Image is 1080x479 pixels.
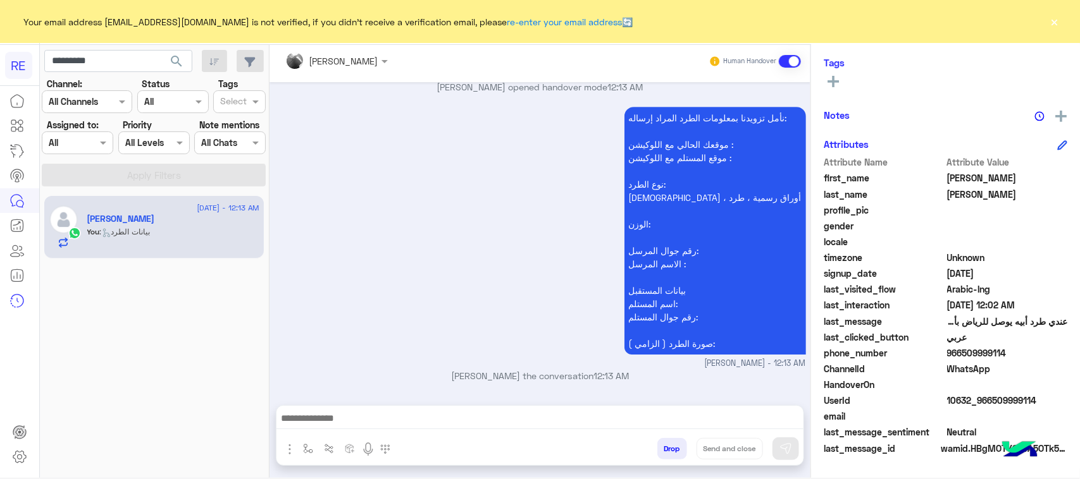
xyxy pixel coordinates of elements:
[275,80,806,94] p: [PERSON_NAME] opened handover mode
[824,251,945,264] span: timezone
[824,171,945,185] span: first_name
[197,202,259,214] span: [DATE] - 12:13 AM
[199,118,259,131] label: Note mentions
[380,444,390,454] img: make a call
[947,298,1068,312] span: 2025-09-17T21:02:30.401Z
[345,444,355,454] img: create order
[507,16,623,27] a: re-enter your email address
[824,109,850,121] h6: Notes
[947,235,1068,248] span: null
[824,346,945,360] span: phone_number
[608,82,643,92] span: 12:13 AM
[947,425,1068,439] span: 0
[947,188,1068,201] span: Alhamad
[824,267,945,280] span: signup_date
[1055,111,1067,122] img: add
[723,56,776,66] small: Human Handover
[824,378,945,391] span: HandoverOn
[282,442,297,457] img: send attachment
[324,444,334,454] img: Trigger scenario
[947,267,1068,280] span: 2025-09-17T21:00:04.216Z
[947,346,1068,360] span: 966509999114
[697,438,763,459] button: Send and close
[941,442,1067,455] span: wamid.HBgMOTY2NTA5OTk5MTE0FQIAEhgUM0FEQTU3RTFDOTVEQzU4OURFM0IA
[998,428,1042,473] img: hulul-logo.png
[275,369,806,382] p: [PERSON_NAME] the conversation
[87,227,100,236] span: You
[49,205,78,234] img: defaultAdmin.png
[24,15,633,28] span: Your email address [EMAIL_ADDRESS][DOMAIN_NAME] is not verified, if you didn't receive a verifica...
[947,362,1068,375] span: 2
[947,282,1068,296] span: Arabic-lng
[824,155,945,169] span: Attribute Name
[779,442,792,455] img: send message
[624,107,806,355] p: 18/9/2025, 12:13 AM
[303,444,313,454] img: select flow
[142,77,170,90] label: Status
[824,282,945,296] span: last_visited_flow
[824,409,945,423] span: email
[947,251,1068,264] span: Unknown
[169,54,184,69] span: search
[218,94,247,111] div: Select
[218,77,238,90] label: Tags
[947,315,1068,328] span: عندي طرد أبيه يوصل للرياض بأسرع وقت
[824,188,945,201] span: last_name
[340,438,361,459] button: create order
[123,118,152,131] label: Priority
[824,235,945,248] span: locale
[47,77,82,90] label: Channel:
[947,155,1068,169] span: Attribute Value
[161,50,192,77] button: search
[1034,111,1045,121] img: notes
[824,425,945,439] span: last_message_sentiment
[361,442,376,457] img: send voice note
[824,315,945,328] span: last_message
[824,138,869,150] h6: Attributes
[298,438,319,459] button: select flow
[47,118,99,131] label: Assigned to:
[947,330,1068,344] span: عربي
[100,227,151,236] span: : بيانات الطرد
[1048,15,1061,28] button: ×
[824,330,945,344] span: last_clicked_button
[947,409,1068,423] span: null
[657,438,687,459] button: Drop
[947,394,1068,407] span: 10632_966509999114
[319,438,340,459] button: Trigger scenario
[705,358,806,370] span: [PERSON_NAME] - 12:13 AM
[824,298,945,312] span: last_interaction
[824,362,945,375] span: ChannelId
[947,219,1068,233] span: null
[824,219,945,233] span: gender
[593,370,629,381] span: 12:13 AM
[5,52,32,79] div: RE
[947,171,1068,185] span: Abdualrahman
[87,214,155,224] h5: Abdualrahman Alhamad
[824,442,938,455] span: last_message_id
[42,164,266,186] button: Apply Filters
[824,394,945,407] span: UserId
[824,203,945,217] span: profile_pic
[68,227,81,239] img: WhatsApp
[824,57,1067,68] h6: Tags
[947,378,1068,391] span: null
